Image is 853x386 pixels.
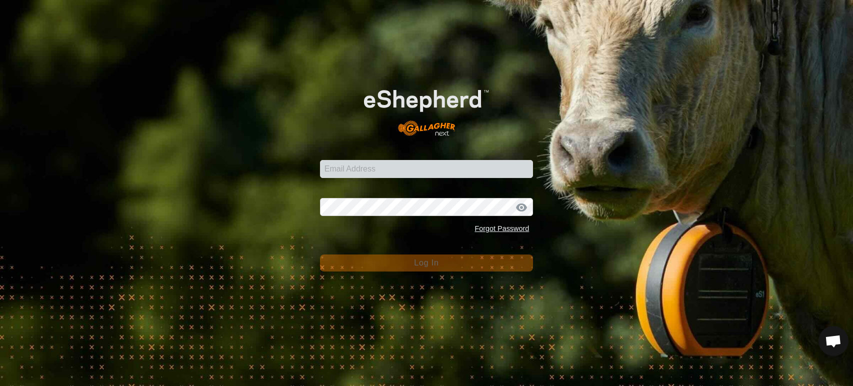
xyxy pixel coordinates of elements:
[414,258,438,267] span: Log In
[320,254,533,271] button: Log In
[341,72,511,144] img: E-shepherd Logo
[320,160,533,178] input: Email Address
[818,326,848,356] div: Open chat
[474,224,529,232] a: Forgot Password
